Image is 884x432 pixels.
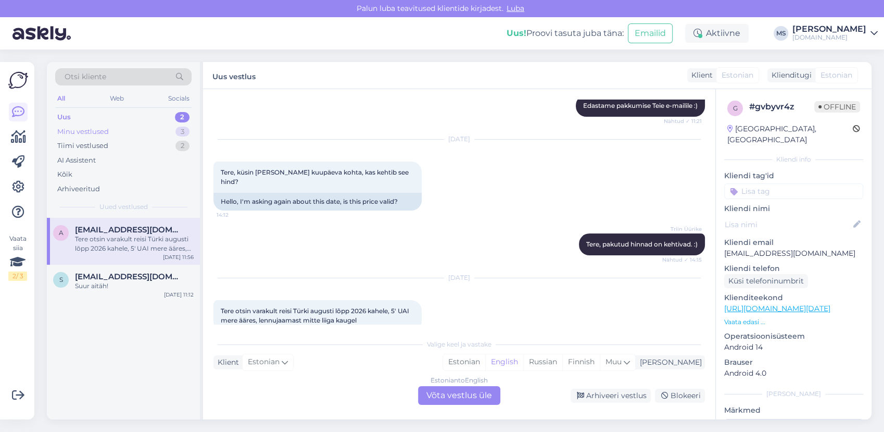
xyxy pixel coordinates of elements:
span: Muu [605,357,622,366]
span: 14:12 [217,211,256,219]
label: Uus vestlus [212,68,256,82]
span: stella.burtseva@gmail.com [75,272,183,281]
p: Kliendi tag'id [724,170,863,181]
div: 2 [175,141,190,151]
div: Uus [57,112,71,122]
div: Klient [687,70,713,81]
div: [PERSON_NAME] [636,357,702,368]
div: Kõik [57,169,72,180]
div: Kliendi info [724,155,863,164]
div: [PERSON_NAME] [792,25,866,33]
p: Märkmed [724,405,863,416]
span: Triin Üürike [663,225,702,233]
div: [DATE] [213,134,705,144]
span: Estonian [722,70,753,81]
div: Valige keel ja vastake [213,340,705,349]
span: Offline [814,101,860,113]
div: Aktiivne [685,24,749,43]
div: [GEOGRAPHIC_DATA], [GEOGRAPHIC_DATA] [727,124,853,145]
div: Võta vestlus üle [418,386,500,405]
input: Lisa nimi [725,219,851,230]
span: Estonian [248,356,280,368]
span: Edastame pakkumise Teie e-mailile :) [583,102,698,109]
div: Küsi telefoninumbrit [724,274,808,288]
div: Tiimi vestlused [57,141,108,151]
p: Kliendi telefon [724,263,863,274]
span: a [59,229,64,237]
p: Vaata edasi ... [724,317,863,327]
div: Arhiveeritud [57,184,100,194]
span: Otsi kliente [65,71,106,82]
b: Uus! [507,28,526,38]
span: Estonian [820,70,852,81]
div: Tere otsin varakult reisi Türki augusti lõpp 2026 kahele, 5' UAI mere ääres, lennujaamast mitte l... [75,234,194,253]
input: Lisa tag [724,183,863,199]
div: 2 [175,112,190,122]
p: Kliendi nimi [724,203,863,214]
div: [PERSON_NAME] [724,389,863,399]
span: Nähtud ✓ 14:15 [662,256,702,264]
p: Android 14 [724,342,863,353]
div: [DATE] [213,273,705,282]
p: Klienditeekond [724,292,863,303]
div: MS [774,26,788,41]
div: # gvbyvr4z [749,101,814,113]
span: Tere, küsin [PERSON_NAME] kuupäeva kohta, kas kehtib see hind? [221,168,410,186]
div: [DOMAIN_NAME] [792,33,866,42]
span: adomaitismerlin@gmail.com [75,225,183,234]
span: Luba [503,4,527,13]
a: [URL][DOMAIN_NAME][DATE] [724,304,830,313]
span: s [59,276,63,283]
div: 2 / 3 [8,271,27,281]
div: 3 [175,127,190,137]
div: AI Assistent [57,155,96,166]
div: Finnish [562,354,600,370]
div: Proovi tasuta juba täna: [507,27,624,40]
p: Kliendi email [724,237,863,248]
div: Estonian [443,354,485,370]
span: Nähtud ✓ 11:21 [663,117,702,125]
div: All [55,92,67,105]
p: Android 4.0 [724,368,863,379]
div: English [485,354,523,370]
div: [DATE] 11:56 [163,253,194,261]
span: Tere, pakutud hinnad on kehtivad. :) [586,240,698,248]
div: Suur aitäh! [75,281,194,291]
span: Uued vestlused [99,202,148,212]
div: Russian [523,354,562,370]
div: Socials [166,92,192,105]
p: [EMAIL_ADDRESS][DOMAIN_NAME] [724,248,863,259]
p: Operatsioonisüsteem [724,331,863,342]
img: Askly Logo [8,70,28,90]
p: Brauser [724,357,863,368]
div: [DATE] 11:12 [164,291,194,299]
span: g [733,104,738,112]
div: Klienditugi [767,70,812,81]
span: Tere otsin varakult reisi Türki augusti lõpp 2026 kahele, 5' UAI mere ääres, lennujaamast mitte l... [221,307,411,324]
div: Estonian to English [431,376,488,385]
div: Vaata siia [8,234,27,281]
div: Web [108,92,126,105]
div: Blokeeri [655,389,705,403]
div: Hello, I'm asking again about this date, is this price valid? [213,193,422,211]
div: Minu vestlused [57,127,109,137]
button: Emailid [628,23,673,43]
div: Arhiveeri vestlus [571,389,651,403]
div: Klient [213,357,239,368]
a: [PERSON_NAME][DOMAIN_NAME] [792,25,878,42]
